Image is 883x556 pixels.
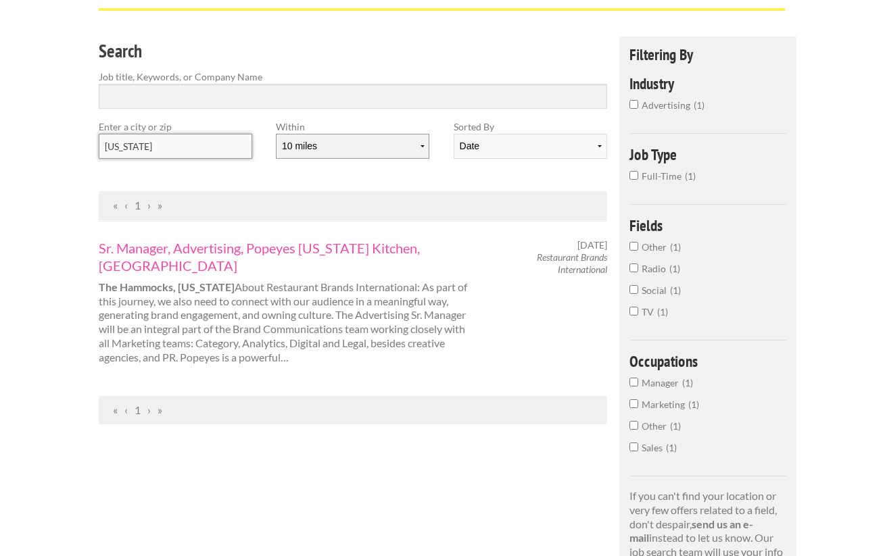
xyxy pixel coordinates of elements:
span: Previous Page [124,199,128,211]
span: TV [642,306,657,318]
strong: The Hammocks, [US_STATE] [99,280,235,293]
span: 1 [669,263,680,274]
span: Radio [642,263,669,274]
span: 1 [685,170,696,182]
input: Other1 [629,242,638,251]
input: Full-Time1 [629,171,638,180]
a: Page 1 [135,403,141,416]
em: Restaurant Brands International [537,251,607,275]
span: 1 [657,306,668,318]
label: Job title, Keywords, or Company Name [99,70,608,84]
label: Within [276,120,429,134]
input: Search [99,84,608,109]
h4: Occupations [629,353,787,369]
span: 1 [670,241,681,253]
span: Other [642,420,670,432]
span: First Page [113,199,118,211]
input: Social1 [629,285,638,294]
span: [DATE] [577,239,607,251]
input: Radio1 [629,263,638,272]
input: Other1 [629,421,638,430]
span: 1 [694,99,705,111]
span: Full-Time [642,170,685,182]
a: Page 1 [135,199,141,211]
input: advertising1 [629,100,638,109]
span: Social [642,284,670,296]
span: Marketing [642,399,688,410]
input: TV1 [629,307,638,315]
span: 1 [682,377,693,388]
span: Other [642,241,670,253]
input: Manager1 [629,378,638,386]
label: Sorted By [454,120,607,134]
span: Previous Page [124,403,128,416]
select: Sort results by [454,134,607,159]
strong: send us an e-mail [629,517,753,545]
span: 1 [670,284,681,296]
span: Sales [642,442,666,453]
span: Next Page [147,403,151,416]
span: First Page [113,403,118,416]
span: 1 [670,420,681,432]
a: Sr. Manager, Advertising, Popeyes [US_STATE] Kitchen, [GEOGRAPHIC_DATA] [99,239,475,274]
span: Last Page, Page 1 [158,403,162,416]
span: advertising [642,99,694,111]
h3: Search [99,39,608,64]
span: Next Page [147,199,151,211]
input: Marketing1 [629,399,638,408]
h4: Job Type [629,147,787,162]
input: Sales1 [629,443,638,451]
span: Manager [642,377,682,388]
div: About Restaurant Brands International: As part of this journey, we also need to connect with our ... [87,239,486,365]
span: 1 [666,442,677,453]
h4: Industry [629,76,787,91]
label: Enter a city or zip [99,120,252,134]
span: 1 [688,399,699,410]
h4: Filtering By [629,47,787,62]
h4: Fields [629,218,787,233]
span: Last Page, Page 1 [158,199,162,211]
